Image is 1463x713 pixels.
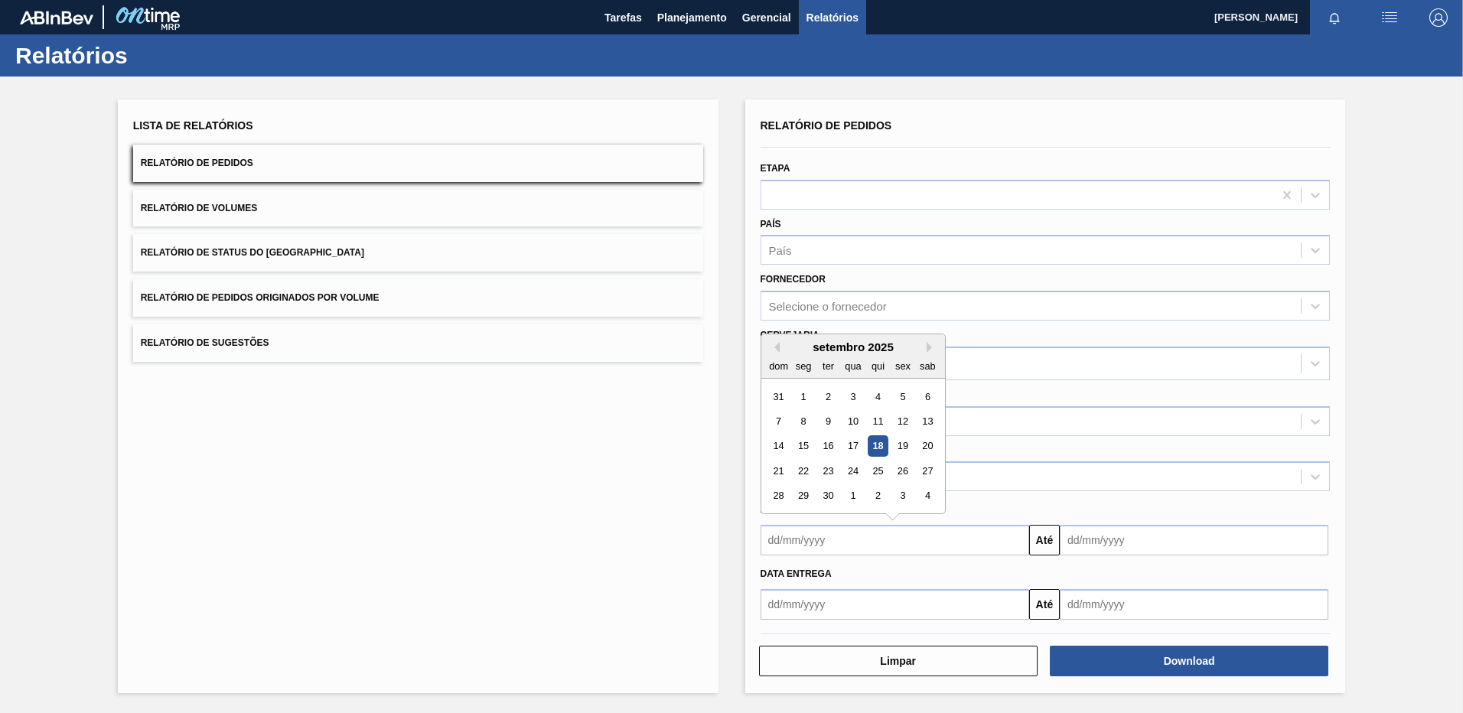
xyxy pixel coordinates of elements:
div: seg [793,356,813,376]
div: Choose sábado, 13 de setembro de 2025 [917,411,937,431]
label: Cervejaria [761,330,819,340]
span: Relatório de Sugestões [141,337,269,348]
div: month 2025-09 [766,384,940,508]
div: sex [892,356,913,376]
input: dd/mm/yyyy [1060,525,1328,555]
div: Choose domingo, 28 de setembro de 2025 [768,486,789,506]
div: Choose terça-feira, 9 de setembro de 2025 [817,411,838,431]
div: Choose segunda-feira, 15 de setembro de 2025 [793,436,813,457]
span: Relatório de Pedidos [141,158,253,168]
div: Choose domingo, 14 de setembro de 2025 [768,436,789,457]
div: Choose quinta-feira, 4 de setembro de 2025 [867,386,888,407]
span: Relatório de Pedidos [761,119,892,132]
div: Choose quarta-feira, 24 de setembro de 2025 [842,461,863,481]
button: Limpar [759,646,1038,676]
div: setembro 2025 [761,340,945,353]
div: Choose quinta-feira, 11 de setembro de 2025 [867,411,888,431]
div: Choose sábado, 27 de setembro de 2025 [917,461,937,481]
button: Até [1029,525,1060,555]
button: Até [1029,589,1060,620]
span: Gerencial [742,8,791,27]
button: Previous Month [769,342,780,353]
button: Relatório de Pedidos Originados por Volume [133,279,703,317]
div: Choose quarta-feira, 3 de setembro de 2025 [842,386,863,407]
img: Logout [1429,8,1448,27]
span: Relatórios [806,8,859,27]
div: dom [768,356,789,376]
div: Choose sexta-feira, 3 de outubro de 2025 [892,486,913,506]
label: Fornecedor [761,274,826,285]
h1: Relatórios [15,47,287,64]
div: Choose sábado, 20 de setembro de 2025 [917,436,937,457]
div: qua [842,356,863,376]
div: Choose quinta-feira, 2 de outubro de 2025 [867,486,888,506]
input: dd/mm/yyyy [1060,589,1328,620]
div: Choose sábado, 4 de outubro de 2025 [917,486,937,506]
div: Choose quinta-feira, 18 de setembro de 2025 [867,436,888,457]
div: Choose segunda-feira, 29 de setembro de 2025 [793,486,813,506]
div: Choose terça-feira, 30 de setembro de 2025 [817,486,838,506]
div: Choose quinta-feira, 25 de setembro de 2025 [867,461,888,481]
label: País [761,219,781,230]
div: País [769,244,792,257]
div: Choose segunda-feira, 22 de setembro de 2025 [793,461,813,481]
div: Choose terça-feira, 16 de setembro de 2025 [817,436,838,457]
label: Etapa [761,163,790,174]
div: Selecione o fornecedor [769,300,887,313]
button: Relatório de Sugestões [133,324,703,362]
div: Choose domingo, 31 de agosto de 2025 [768,386,789,407]
input: dd/mm/yyyy [761,525,1029,555]
div: Choose terça-feira, 23 de setembro de 2025 [817,461,838,481]
span: Relatório de Status do [GEOGRAPHIC_DATA] [141,247,364,258]
div: Choose quarta-feira, 1 de outubro de 2025 [842,486,863,506]
button: Relatório de Pedidos [133,145,703,182]
img: userActions [1380,8,1399,27]
span: Relatório de Pedidos Originados por Volume [141,292,380,303]
span: Lista de Relatórios [133,119,253,132]
img: TNhmsLtSVTkK8tSr43FrP2fwEKptu5GPRR3wAAAABJRU5ErkJggg== [20,11,93,24]
div: Choose domingo, 7 de setembro de 2025 [768,411,789,431]
span: Planejamento [657,8,727,27]
button: Notificações [1310,7,1359,28]
div: Choose segunda-feira, 8 de setembro de 2025 [793,411,813,431]
button: Next Month [927,342,937,353]
div: ter [817,356,838,376]
span: Relatório de Volumes [141,203,257,213]
div: Choose sexta-feira, 5 de setembro de 2025 [892,386,913,407]
button: Relatório de Status do [GEOGRAPHIC_DATA] [133,234,703,272]
div: Choose sexta-feira, 26 de setembro de 2025 [892,461,913,481]
input: dd/mm/yyyy [761,589,1029,620]
div: Choose sábado, 6 de setembro de 2025 [917,386,937,407]
div: Choose segunda-feira, 1 de setembro de 2025 [793,386,813,407]
span: Tarefas [604,8,642,27]
button: Relatório de Volumes [133,190,703,227]
div: Choose sexta-feira, 12 de setembro de 2025 [892,411,913,431]
div: Choose quarta-feira, 17 de setembro de 2025 [842,436,863,457]
div: Choose quarta-feira, 10 de setembro de 2025 [842,411,863,431]
div: Choose terça-feira, 2 de setembro de 2025 [817,386,838,407]
div: sab [917,356,937,376]
div: qui [867,356,888,376]
button: Download [1050,646,1328,676]
span: Data entrega [761,568,832,579]
div: Choose domingo, 21 de setembro de 2025 [768,461,789,481]
div: Choose sexta-feira, 19 de setembro de 2025 [892,436,913,457]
